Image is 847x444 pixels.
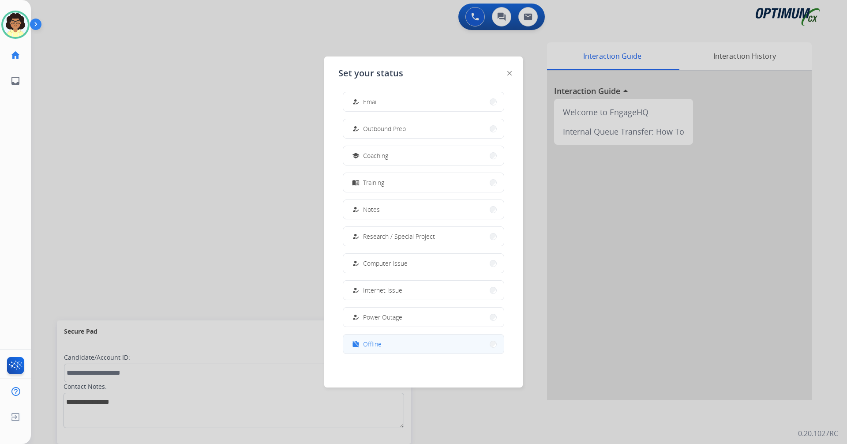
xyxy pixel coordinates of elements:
[363,312,402,322] span: Power Outage
[338,67,403,79] span: Set your status
[10,75,21,86] mat-icon: inbox
[352,340,360,348] mat-icon: work_off
[343,200,504,219] button: Notes
[343,308,504,327] button: Power Outage
[343,281,504,300] button: Internet Issue
[507,71,512,75] img: close-button
[352,206,360,213] mat-icon: how_to_reg
[352,125,360,132] mat-icon: how_to_reg
[798,428,838,439] p: 0.20.1027RC
[363,205,380,214] span: Notes
[352,179,360,186] mat-icon: menu_book
[363,286,402,295] span: Internet Issue
[352,313,360,321] mat-icon: how_to_reg
[343,227,504,246] button: Research / Special Project
[352,260,360,267] mat-icon: how_to_reg
[352,98,360,105] mat-icon: how_to_reg
[10,50,21,60] mat-icon: home
[343,146,504,165] button: Coaching
[363,151,388,160] span: Coaching
[343,119,504,138] button: Outbound Prep
[363,97,378,106] span: Email
[352,286,360,294] mat-icon: how_to_reg
[343,335,504,354] button: Offline
[363,232,435,241] span: Research / Special Project
[343,254,504,273] button: Computer Issue
[363,124,406,133] span: Outbound Prep
[363,178,384,187] span: Training
[352,152,360,159] mat-icon: school
[343,92,504,111] button: Email
[363,259,408,268] span: Computer Issue
[343,173,504,192] button: Training
[363,339,382,349] span: Offline
[352,233,360,240] mat-icon: how_to_reg
[3,12,28,37] img: avatar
